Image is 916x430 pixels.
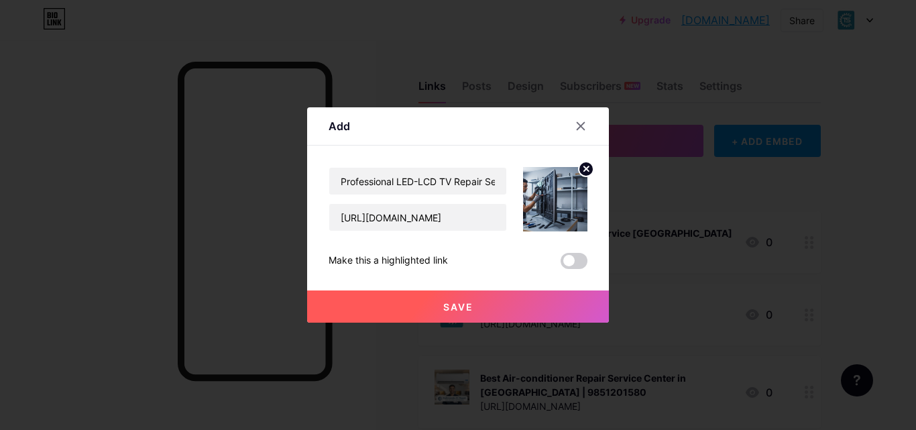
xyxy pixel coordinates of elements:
[443,301,473,313] span: Save
[329,118,350,134] div: Add
[329,168,506,195] input: Title
[329,204,506,231] input: URL
[329,253,448,269] div: Make this a highlighted link
[307,290,609,323] button: Save
[523,167,587,231] img: link_thumbnail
